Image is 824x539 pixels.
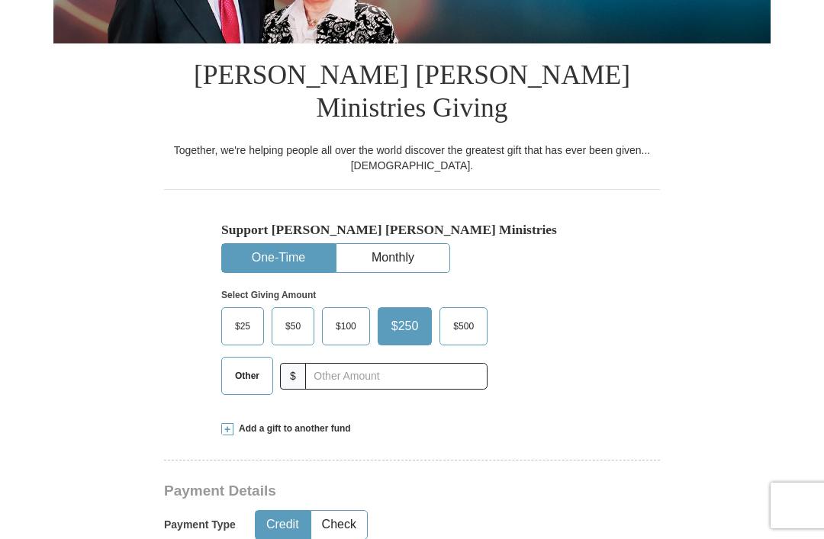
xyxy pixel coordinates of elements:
span: Other [227,364,267,387]
span: $25 [227,315,258,338]
strong: Select Giving Amount [221,290,316,300]
h3: Payment Details [164,483,553,500]
span: $ [280,363,306,390]
button: One-Time [222,244,335,272]
button: Check [311,511,367,539]
span: $100 [328,315,364,338]
button: Monthly [336,244,449,272]
input: Other Amount [305,363,488,390]
span: Add a gift to another fund [233,422,351,435]
button: Credit [256,511,310,539]
span: $250 [384,315,426,338]
h5: Support [PERSON_NAME] [PERSON_NAME] Ministries [221,222,603,238]
h5: Payment Type [164,518,236,531]
span: $50 [278,315,308,338]
span: $500 [446,315,481,338]
h1: [PERSON_NAME] [PERSON_NAME] Ministries Giving [164,43,660,143]
div: Together, we're helping people all over the world discover the greatest gift that has ever been g... [164,143,660,173]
